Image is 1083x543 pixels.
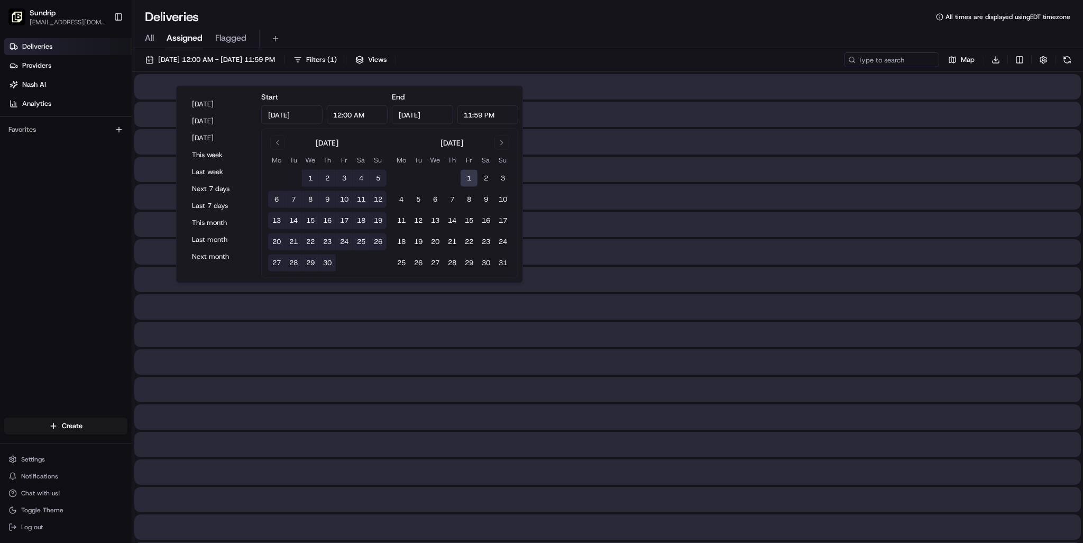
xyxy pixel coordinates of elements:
span: [EMAIL_ADDRESS][DOMAIN_NAME] [30,18,105,26]
button: 16 [478,212,494,229]
div: 📗 [11,222,19,231]
span: Views [368,55,387,65]
button: Create [4,418,127,435]
button: 12 [410,212,427,229]
button: Sundrip [30,7,56,18]
button: Start new chat [180,172,192,185]
button: 20 [427,233,444,250]
button: 23 [478,233,494,250]
button: 28 [285,255,302,271]
button: 8 [461,191,478,208]
th: Friday [461,155,478,166]
button: 6 [268,191,285,208]
button: 25 [353,233,370,250]
button: 27 [268,255,285,271]
button: 29 [461,255,478,271]
button: Next month [187,249,251,264]
button: Refresh [1060,52,1075,67]
button: 5 [370,170,387,187]
button: 21 [285,233,302,250]
button: 30 [319,255,336,271]
button: Log out [4,520,127,535]
span: Map [961,55,975,65]
button: 18 [353,212,370,229]
a: Providers [4,57,132,74]
button: 17 [494,212,511,229]
button: Map [943,52,979,67]
div: Favorites [4,121,127,138]
button: Filters(1) [289,52,342,67]
button: 5 [410,191,427,208]
th: Wednesday [427,155,444,166]
button: [DATE] [187,131,251,146]
button: 4 [393,191,410,208]
button: 8 [302,191,319,208]
th: Friday [336,155,353,166]
button: Last month [187,232,251,247]
button: 26 [410,255,427,271]
input: Time [326,105,388,124]
button: 1 [461,170,478,187]
label: End [392,92,405,102]
span: Create [62,421,82,431]
button: This week [187,148,251,162]
button: 21 [444,233,461,250]
button: 2 [319,170,336,187]
th: Monday [268,155,285,166]
input: Date [392,105,453,124]
span: Notifications [21,472,58,481]
button: 2 [478,170,494,187]
button: 4 [353,170,370,187]
div: Start new chat [36,169,173,179]
button: 27 [427,255,444,271]
button: 3 [336,170,353,187]
input: Clear [27,136,175,147]
button: Settings [4,452,127,467]
button: Go to previous month [270,135,285,150]
span: API Documentation [100,221,170,232]
button: This month [187,215,251,230]
button: [DATE] [187,114,251,129]
button: Last 7 days [187,198,251,213]
a: Deliveries [4,38,132,55]
button: Toggle Theme [4,503,127,518]
th: Tuesday [285,155,302,166]
span: Filters [306,55,337,65]
button: 7 [285,191,302,208]
button: 29 [302,255,319,271]
div: We're available if you need us! [36,179,134,188]
div: 💻 [89,222,98,231]
button: 18 [393,233,410,250]
button: Notifications [4,469,127,484]
button: Views [351,52,391,67]
button: 12 [370,191,387,208]
button: 10 [336,191,353,208]
th: Saturday [478,155,494,166]
span: All [145,32,154,44]
button: 16 [319,212,336,229]
span: All times are displayed using EDT timezone [946,13,1070,21]
button: 19 [370,212,387,229]
button: 26 [370,233,387,250]
th: Thursday [319,155,336,166]
button: [DATE] 12:00 AM - [DATE] 11:59 PM [141,52,280,67]
button: 14 [444,212,461,229]
th: Thursday [444,155,461,166]
p: Welcome 👋 [11,110,192,127]
button: 28 [444,255,461,271]
button: 22 [302,233,319,250]
a: Nash AI [4,76,132,93]
div: [DATE] [316,138,338,148]
button: 24 [494,233,511,250]
button: 6 [427,191,444,208]
button: 14 [285,212,302,229]
h1: Deliveries [145,8,199,25]
th: Saturday [353,155,370,166]
button: Last week [187,165,251,179]
button: 11 [393,212,410,229]
button: 15 [302,212,319,229]
img: Sundrip [8,8,25,25]
button: 13 [268,212,285,229]
input: Date [261,105,323,124]
span: Assigned [167,32,203,44]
